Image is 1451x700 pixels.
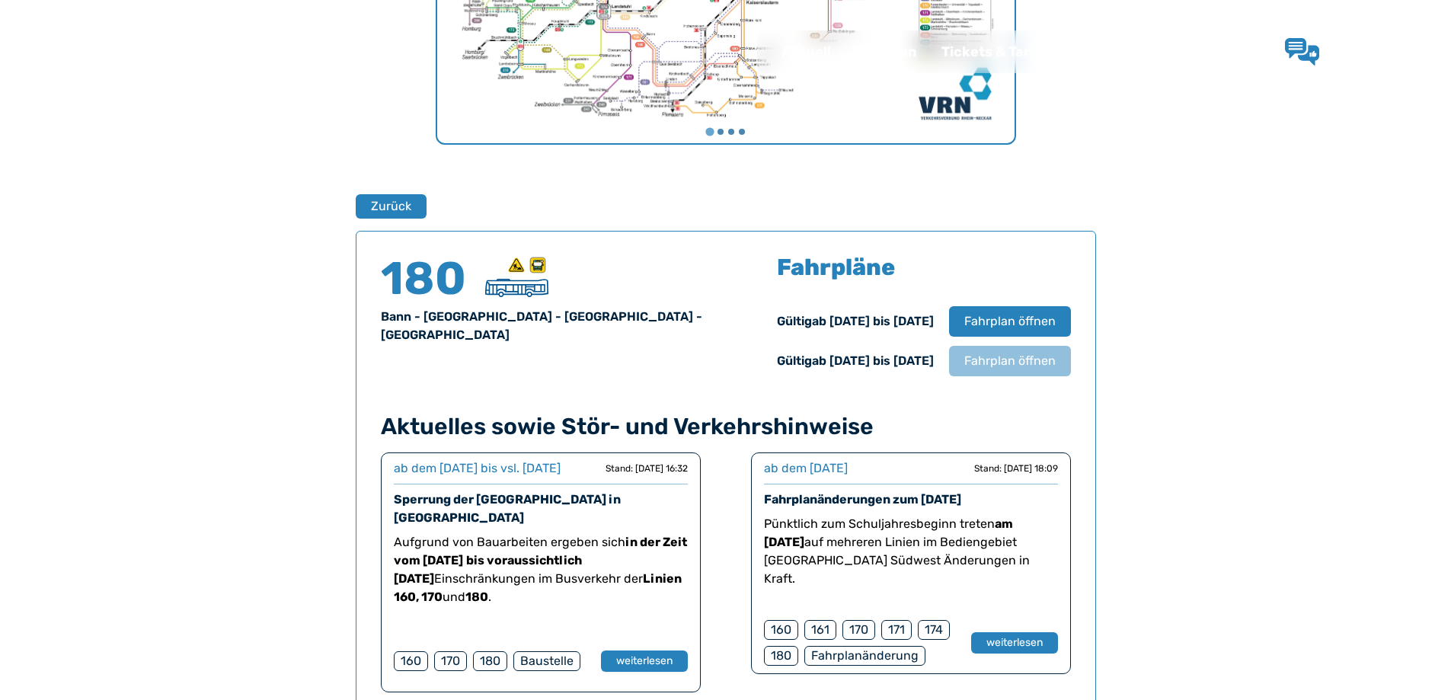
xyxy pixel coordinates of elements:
[437,126,1015,137] ul: Wählen Sie eine Seite zum Anzeigen
[1285,38,1410,66] a: Lob & Kritik
[777,312,934,331] div: Gültig ab [DATE] bis [DATE]
[394,651,428,671] div: 160
[764,492,961,507] a: Fahrplanänderungen zum [DATE]
[842,620,875,640] div: 170
[381,413,1071,440] h4: Aktuelles sowie Stör- und Verkehrshinweise
[1107,32,1165,72] a: Jobs
[465,590,488,604] strong: 180
[394,459,561,478] div: ab dem [DATE] bis vsl. [DATE]
[601,650,688,672] button: weiterlesen
[728,129,734,135] button: Gehe zu Seite 3
[881,620,912,640] div: 171
[964,312,1056,331] span: Fahrplan öffnen
[434,651,467,671] div: 170
[764,620,798,640] div: 160
[356,194,417,219] a: Zurück
[485,279,548,297] img: Überlandbus
[513,651,580,671] div: Baustelle
[356,194,427,219] button: Zurück
[473,651,507,671] div: 180
[804,646,925,666] div: Fahrplanänderung
[381,308,708,344] div: Bann - [GEOGRAPHIC_DATA] - [GEOGRAPHIC_DATA] - [GEOGRAPHIC_DATA]
[769,32,843,72] a: Aktuell
[764,516,1013,549] strong: am [DATE]
[1165,32,1244,72] a: Kontakt
[394,571,682,604] strong: Linien 160, 170
[777,352,934,370] div: Gültig ab [DATE] bis [DATE]
[394,533,688,606] p: Aufgrund von Bauarbeiten ergeben sich Einschränkungen im Busverkehr der und .
[394,492,621,525] a: Sperrung der [GEOGRAPHIC_DATA] in [GEOGRAPHIC_DATA]
[804,620,836,640] div: 161
[739,129,745,135] button: Gehe zu Seite 4
[764,459,848,478] div: ab dem [DATE]
[1060,32,1107,72] a: Wir
[49,37,108,67] a: QNV Logo
[971,632,1058,654] button: weiterlesen
[705,128,714,136] button: Gehe zu Seite 1
[964,352,1056,370] span: Fahrplan öffnen
[381,256,472,302] h4: 180
[949,306,1071,337] button: Fahrplan öffnen
[949,346,1071,376] button: Fahrplan öffnen
[394,535,687,567] strong: in der Zeit vom [DATE]
[718,129,724,135] button: Gehe zu Seite 2
[974,462,1058,475] div: Stand: [DATE] 18:09
[764,515,1058,588] p: Pünktlich zum Schuljahresbeginn treten auf mehreren Linien im Bediengebiet [GEOGRAPHIC_DATA] Südw...
[777,256,895,279] h5: Fahrpläne
[843,32,929,72] a: Fahrplan
[606,462,688,475] div: Stand: [DATE] 16:32
[394,553,582,586] strong: bis voraussichtlich [DATE]
[1331,43,1410,59] span: Lob & Kritik
[764,646,798,666] div: 180
[918,620,950,640] div: 174
[49,41,108,62] img: QNV Logo
[929,32,1060,72] a: Tickets & Tarife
